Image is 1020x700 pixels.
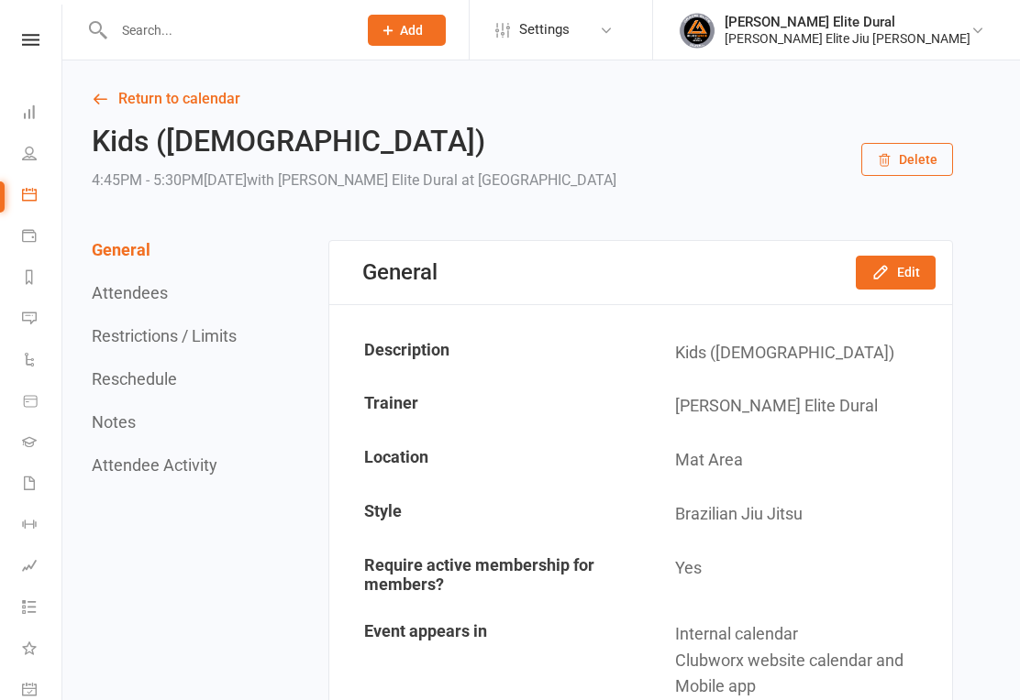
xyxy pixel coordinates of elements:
button: Edit [856,256,936,289]
button: Add [368,15,446,46]
button: Notes [92,412,136,432]
a: Dashboard [22,93,63,135]
a: People [22,135,63,176]
td: Mat Area [642,434,951,487]
a: Reports [22,258,63,300]
td: Kids ([DEMOGRAPHIC_DATA]) [642,327,951,379]
td: Brazilian Jiu Jitsu [642,488,951,541]
a: Product Sales [22,382,63,423]
button: Attendee Activity [92,455,217,475]
button: Delete [861,143,953,176]
a: Calendar [22,176,63,217]
div: General [362,259,438,285]
td: Location [331,434,640,487]
td: Description [331,327,640,379]
div: [PERSON_NAME] Elite Jiu [PERSON_NAME] [725,30,970,47]
td: Trainer [331,380,640,432]
button: Reschedule [92,369,177,388]
a: Assessments [22,547,63,588]
td: [PERSON_NAME] Elite Dural [642,380,951,432]
td: Yes [642,542,951,607]
button: Restrictions / Limits [92,326,237,345]
div: [PERSON_NAME] Elite Dural [725,14,970,30]
div: 4:45PM - 5:30PM[DATE] [92,168,616,193]
div: Internal calendar [675,621,938,648]
a: What's New [22,629,63,671]
h2: Kids ([DEMOGRAPHIC_DATA]) [92,126,616,158]
td: Style [331,488,640,541]
span: at [GEOGRAPHIC_DATA] [461,171,616,189]
span: Settings [519,9,570,50]
a: Payments [22,217,63,258]
input: Search... [108,17,344,43]
span: with [PERSON_NAME] Elite Dural [247,171,458,189]
span: Add [400,23,423,38]
button: General [92,240,150,259]
button: Attendees [92,283,168,302]
td: Require active membership for members? [331,542,640,607]
a: Return to calendar [92,86,953,112]
img: thumb_image1702864552.png [679,12,715,49]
